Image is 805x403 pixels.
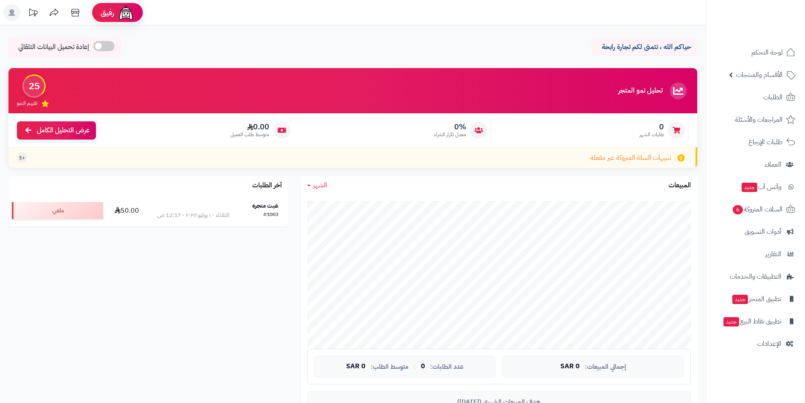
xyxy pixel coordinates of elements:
a: تطبيق المتجرجديد [711,289,800,309]
span: 0 [421,363,425,370]
span: 0 SAR [346,363,366,370]
span: عرض التحليل الكامل [37,126,90,135]
div: ملغي [12,202,103,219]
a: أدوات التسويق [711,222,800,242]
img: logo-2.png [748,21,797,39]
span: معدل تكرار الشراء [434,131,466,138]
span: الشهر [313,180,327,190]
div: الثلاثاء - ١ يوليو ٢٠٢٥ - 12:17 ص [157,211,229,219]
span: | [414,363,416,370]
span: رفيق [101,8,114,18]
span: التقارير [765,248,781,260]
a: التقارير [711,244,800,264]
span: جديد [723,317,739,326]
span: متوسط الطلب: [371,363,409,370]
a: تحديثات المنصة [22,4,44,23]
span: طلبات الإرجاع [748,136,783,148]
span: متوسط طلب العميل [230,131,269,138]
h3: المبيعات [669,182,691,189]
span: عدد الطلبات: [430,363,464,370]
span: لوحة التحكم [751,47,783,58]
a: عرض التحليل الكامل [17,121,96,140]
span: وآتس آب [741,181,781,193]
a: السلات المتروكة6 [711,199,800,219]
span: السلات المتروكة [732,203,783,215]
span: الأقسام والمنتجات [736,69,783,81]
span: تنبيهات السلة المتروكة غير مفعلة [590,153,671,163]
h3: آخر الطلبات [252,182,282,189]
span: تطبيق نقاط البيع [723,315,781,327]
span: جديد [742,183,757,192]
span: المراجعات والأسئلة [735,114,783,126]
span: التطبيقات والخدمات [730,271,781,282]
strong: غيث متجرة [252,201,278,210]
span: إعادة تحميل البيانات التلقائي [18,42,89,52]
span: جديد [732,295,748,304]
span: أدوات التسويق [745,226,781,238]
div: #1003 [263,211,278,219]
a: طلبات الإرجاع [711,132,800,152]
img: ai-face.png [117,4,134,21]
p: حياكم الله ، نتمنى لكم تجارة رابحة [598,42,691,52]
h3: تحليل نمو المتجر [618,87,663,95]
td: 50.00 [106,195,147,226]
a: وآتس آبجديد [711,177,800,197]
a: الإعدادات [711,334,800,354]
span: العملاء [765,159,781,170]
a: تطبيق نقاط البيعجديد [711,311,800,332]
a: التطبيقات والخدمات [711,266,800,287]
span: 6 [733,205,743,214]
span: 0% [434,122,466,132]
span: 0 SAR [560,363,580,370]
a: العملاء [711,154,800,175]
span: 0 [639,122,664,132]
span: +1 [19,154,25,162]
span: الطلبات [763,91,783,103]
span: طلبات الشهر [639,131,664,138]
a: الطلبات [711,87,800,107]
span: الإعدادات [757,338,781,350]
a: الشهر [307,181,327,190]
span: إجمالي المبيعات: [585,363,626,370]
span: تطبيق المتجر [731,293,781,305]
a: المراجعات والأسئلة [711,110,800,130]
span: تقييم النمو [17,100,37,107]
span: 0.00 [230,122,269,132]
a: لوحة التحكم [711,42,800,63]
